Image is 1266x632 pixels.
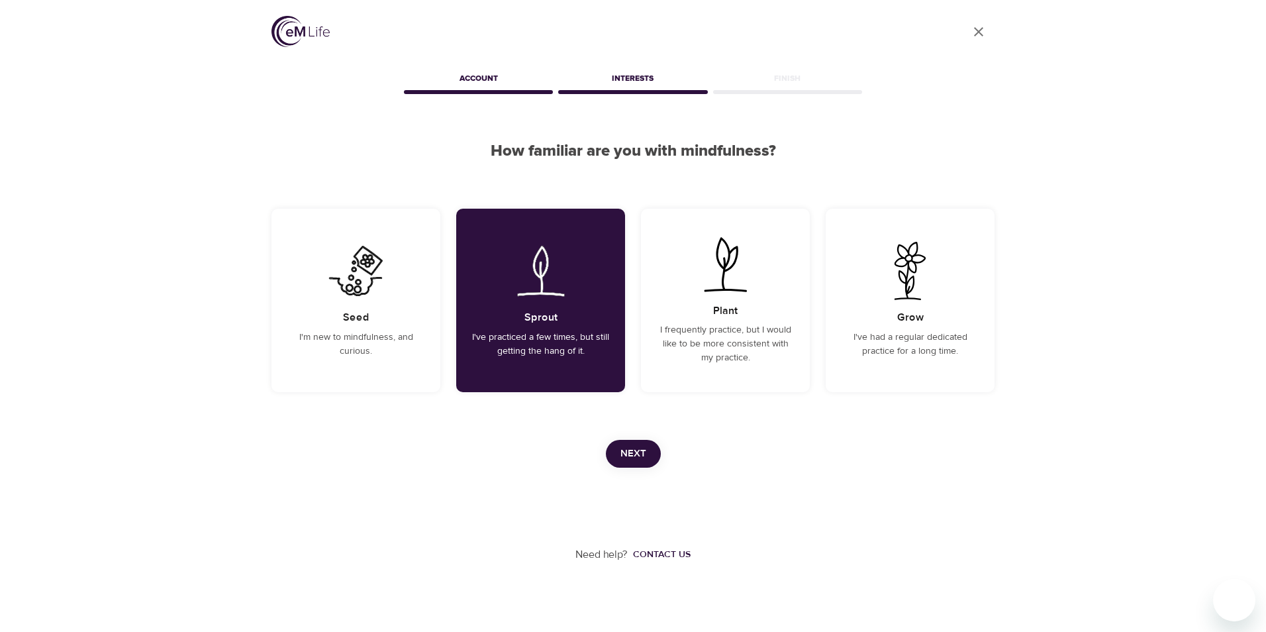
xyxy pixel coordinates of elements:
[641,209,810,392] div: I frequently practice, but I would like to be more consistent with my practice.PlantI frequently ...
[877,242,944,300] img: I've had a regular dedicated practice for a long time.
[271,209,440,392] div: I'm new to mindfulness, and curious.SeedI'm new to mindfulness, and curious.
[963,16,995,48] a: close
[633,548,691,561] div: Contact us
[713,304,738,318] h5: Plant
[524,311,558,325] h5: Sprout
[897,311,924,325] h5: Grow
[456,209,625,392] div: I've practiced a few times, but still getting the hang of it.SproutI've practiced a few times, bu...
[507,242,574,300] img: I've practiced a few times, but still getting the hang of it.
[692,235,759,293] img: I frequently practice, but I would like to be more consistent with my practice.
[1213,579,1255,621] iframe: Button to launch messaging window
[628,548,691,561] a: Contact us
[322,242,389,300] img: I'm new to mindfulness, and curious.
[620,445,646,462] span: Next
[472,331,609,358] p: I've practiced a few times, but still getting the hang of it.
[657,323,794,365] p: I frequently practice, but I would like to be more consistent with my practice.
[606,440,661,468] button: Next
[826,209,995,392] div: I've had a regular dedicated practice for a long time.GrowI've had a regular dedicated practice f...
[343,311,369,325] h5: Seed
[271,142,995,161] h2: How familiar are you with mindfulness?
[575,547,628,562] p: Need help?
[287,331,424,358] p: I'm new to mindfulness, and curious.
[842,331,979,358] p: I've had a regular dedicated practice for a long time.
[271,16,330,47] img: logo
